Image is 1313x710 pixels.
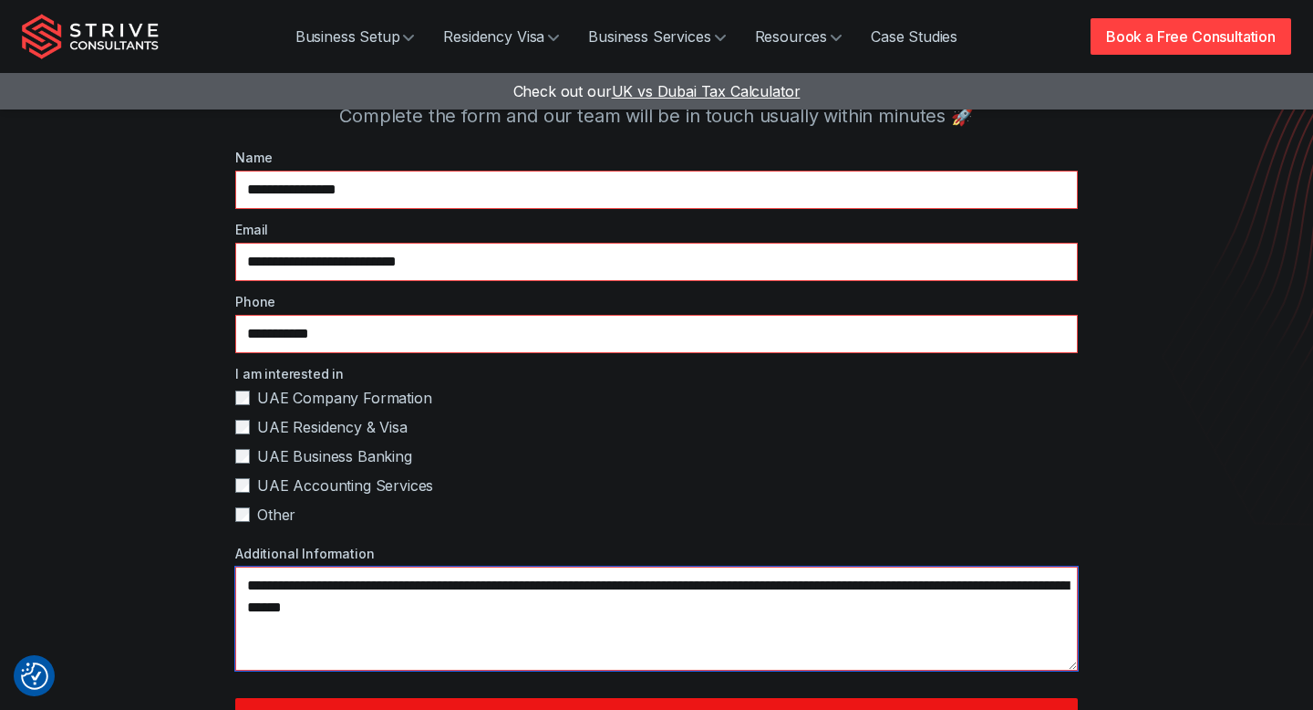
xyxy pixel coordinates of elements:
[257,416,408,438] span: UAE Residency & Visa
[235,292,1078,311] label: Phone
[235,478,250,493] input: UAE Accounting Services
[235,449,250,464] input: UAE Business Banking
[574,18,739,55] a: Business Services
[856,18,972,55] a: Case Studies
[257,445,412,467] span: UAE Business Banking
[257,504,295,526] span: Other
[22,14,159,59] img: Strive Consultants
[1091,18,1291,55] a: Book a Free Consultation
[235,148,1078,167] label: Name
[257,475,433,496] span: UAE Accounting Services
[21,663,48,690] img: Revisit consent button
[429,18,574,55] a: Residency Visa
[740,18,857,55] a: Resources
[235,220,1078,239] label: Email
[21,663,48,690] button: Consent Preferences
[257,387,432,409] span: UAE Company Formation
[235,544,1078,563] label: Additional Information
[235,391,250,405] input: UAE Company Formation
[235,420,250,434] input: UAE Residency & Visa
[235,507,250,522] input: Other
[513,82,801,100] a: Check out ourUK vs Dubai Tax Calculator
[612,82,801,100] span: UK vs Dubai Tax Calculator
[235,364,1078,383] label: I am interested in
[95,102,1218,130] p: Complete the form and our team will be in touch usually within minutes 🚀
[281,18,429,55] a: Business Setup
